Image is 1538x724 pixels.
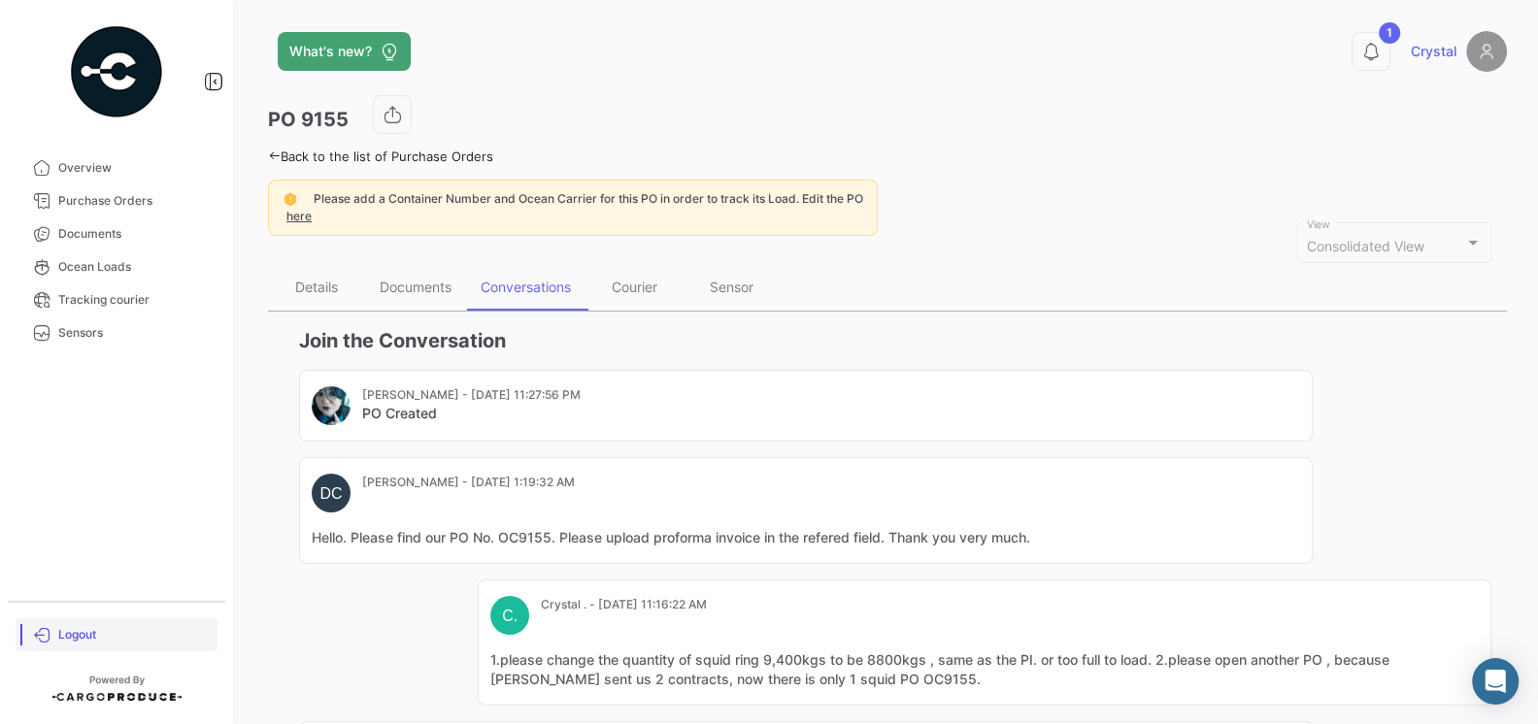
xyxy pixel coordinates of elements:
[68,23,165,120] img: powered-by.png
[268,148,493,164] a: Back to the list of Purchase Orders
[16,184,217,217] a: Purchase Orders
[58,225,210,243] span: Documents
[16,217,217,250] a: Documents
[1411,42,1456,61] span: Crystal
[490,650,1479,689] mat-card-content: 1.please change the quantity of squid ring 9,400kgs to be 8800kgs , same as the PI. or too full t...
[362,474,575,491] mat-card-subtitle: [PERSON_NAME] - [DATE] 1:19:32 AM
[58,324,210,342] span: Sensors
[16,151,217,184] a: Overview
[299,327,1491,354] h3: Join the Conversation
[58,258,210,276] span: Ocean Loads
[362,404,581,423] mat-card-title: PO Created
[1466,31,1507,72] img: placeholder-user.png
[289,42,372,61] span: What's new?
[278,32,411,71] button: What's new?
[612,279,657,295] div: Courier
[58,626,210,643] span: Logout
[312,528,1300,547] mat-card-content: Hello. Please find our PO No. OC9155. Please upload proforma invoice in the refered field. Thank ...
[16,316,217,349] a: Sensors
[312,386,351,425] img: IMG_20220614_122528.jpg
[490,596,529,635] div: C.
[314,191,863,206] span: Please add a Container Number and Ocean Carrier for this PO in order to track its Load. Edit the PO
[710,279,753,295] div: Sensor
[58,291,210,309] span: Tracking courier
[541,596,707,613] mat-card-subtitle: Crystal . - [DATE] 11:16:22 AM
[362,386,581,404] mat-card-subtitle: [PERSON_NAME] - [DATE] 11:27:56 PM
[283,209,316,223] a: here
[312,474,351,512] div: DC
[268,106,349,133] h3: PO 9155
[16,250,217,283] a: Ocean Loads
[1472,658,1519,705] div: Abrir Intercom Messenger
[1307,238,1424,254] span: Consolidated View
[481,279,571,295] div: Conversations
[16,283,217,316] a: Tracking courier
[380,279,451,295] div: Documents
[58,159,210,177] span: Overview
[58,192,210,210] span: Purchase Orders
[295,279,338,295] div: Details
